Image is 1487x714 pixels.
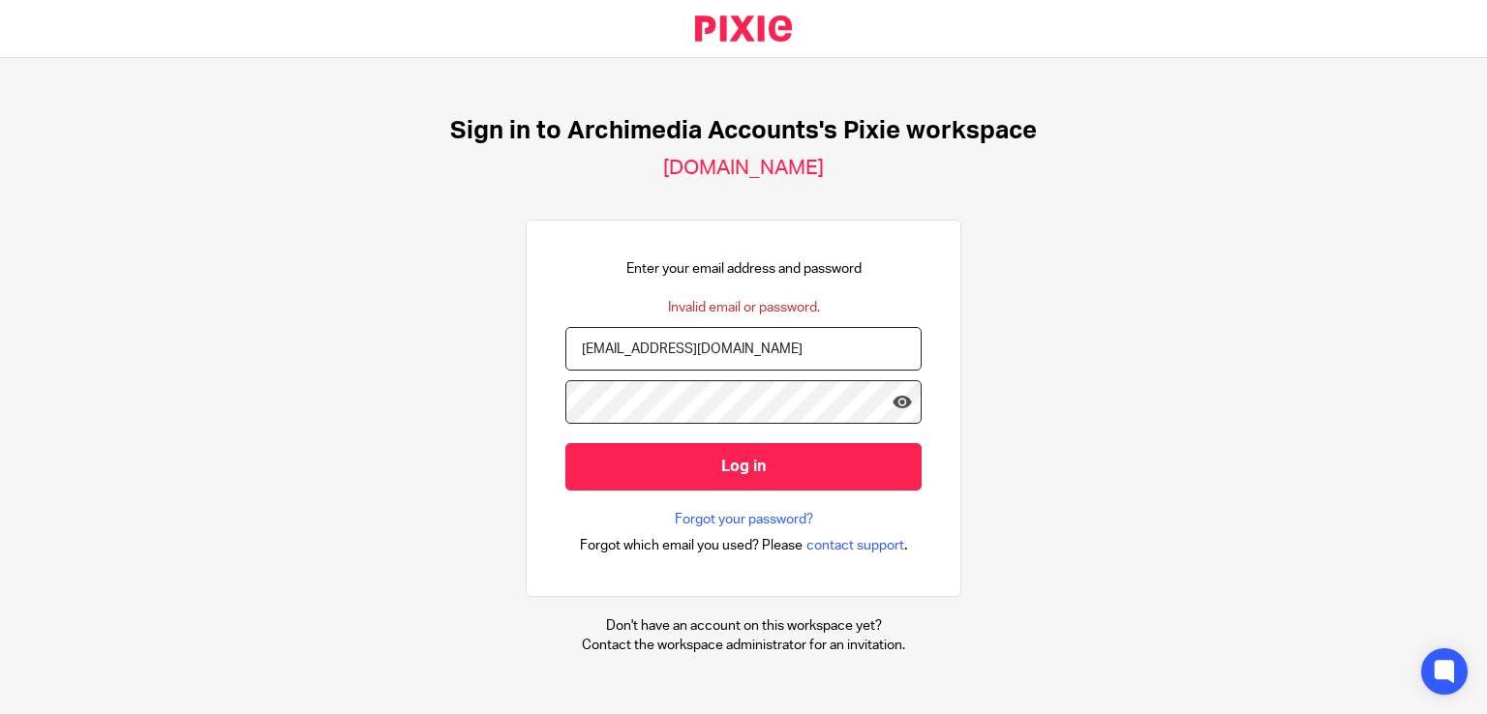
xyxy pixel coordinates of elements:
input: name@example.com [565,327,922,371]
div: Invalid email or password. [668,298,820,317]
span: contact support [806,536,904,555]
p: Contact the workspace administrator for an invitation. [582,636,905,655]
div: . [580,534,908,556]
h2: [DOMAIN_NAME] [663,156,824,181]
span: Forgot which email you used? Please [580,536,803,555]
h1: Sign in to Archimedia Accounts's Pixie workspace [450,116,1037,146]
input: Log in [565,443,922,491]
a: Forgot your password? [675,510,813,529]
p: Don't have an account on this workspace yet? [582,616,905,636]
p: Enter your email address and password [626,259,862,279]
